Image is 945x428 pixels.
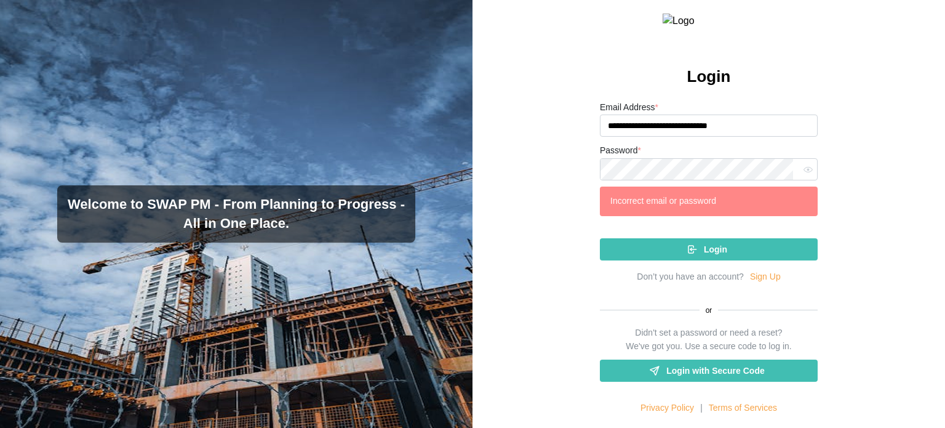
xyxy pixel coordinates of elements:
[67,195,405,233] h3: Welcome to SWAP PM - From Planning to Progress - All in One Place.
[666,360,764,381] span: Login with Secure Code
[600,101,658,115] label: Email Address
[663,14,755,29] img: Logo
[709,402,777,415] a: Terms of Services
[600,360,818,382] a: Login with Secure Code
[600,305,818,317] div: or
[687,66,731,87] h2: Login
[637,270,744,284] div: Don’t you have an account?
[626,326,791,353] div: Didn't set a password or need a reset? We've got you. Use a secure code to log in.
[700,402,703,415] div: |
[600,144,641,158] label: Password
[750,270,781,284] a: Sign Up
[640,402,694,415] a: Privacy Policy
[610,195,810,208] div: Incorrect email or password
[704,239,727,260] span: Login
[600,238,818,260] button: Login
